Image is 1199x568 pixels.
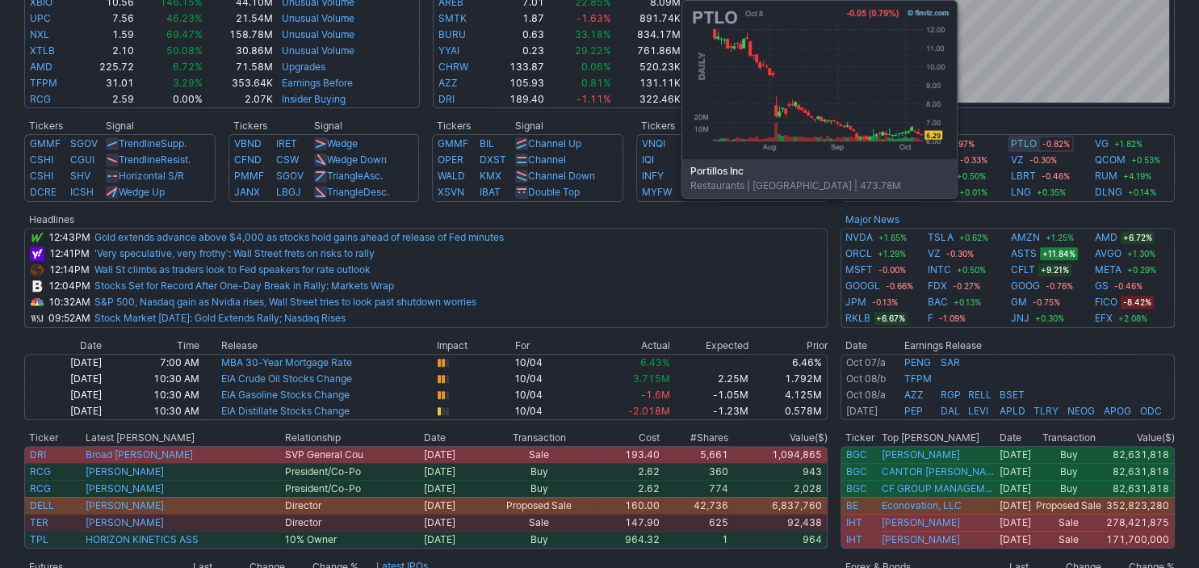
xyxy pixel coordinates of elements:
a: YYAI [438,44,459,57]
td: -1.23M [671,403,749,420]
a: EIA Distillate Stocks Change [221,405,350,417]
span: +2.08% [1116,312,1150,325]
a: TrendlineResist. [119,154,191,166]
td: 2.59 [78,91,135,108]
span: Asc. [363,170,383,182]
td: 7:00 AM [103,354,200,371]
td: 10:30 AM [103,371,200,387]
a: CF GROUP MANAGEMENT INC [882,482,996,495]
a: GOOGL [845,278,880,294]
span: +0.50% [954,170,988,183]
td: 10/04 [514,371,593,387]
a: MSFT [845,262,873,278]
span: -1.09% [937,312,968,325]
a: Unusual Volume [282,12,354,24]
span: +1.29% [875,247,908,260]
a: WALD [438,170,465,182]
a: Stock Market [DATE]: Gold Extends Rally; Nasdaq Rises [94,312,346,324]
td: 6.46% [749,354,828,371]
a: CSHI [30,154,53,166]
td: 158.78M [203,27,274,43]
td: 4.125M [749,387,828,403]
td: 12:43PM [45,228,94,246]
a: [PERSON_NAME] [86,465,164,478]
a: GS [1095,278,1109,294]
a: EIA Gasoline Stocks Change [221,389,350,401]
span: +0.14% [1126,186,1159,199]
td: 21.54M [203,11,274,27]
span: Trendline [119,154,161,166]
a: CSHI [30,170,53,182]
a: LBGJ [276,186,301,198]
a: MYFW [642,186,672,198]
a: 'Very speculative, very frothy': Wall Street frets on risks to rally [94,247,375,259]
span: 33.18% [574,28,610,40]
td: 12:04PM [45,278,94,294]
span: +1.30% [1125,247,1158,260]
a: F [928,310,933,326]
th: Ticker [841,430,881,446]
td: 834.17M [611,27,681,43]
th: Headlines [24,212,45,228]
a: VNQI [642,137,665,149]
span: +0.62% [957,231,991,244]
td: After Market Close [841,354,903,371]
a: AZZ [438,77,458,89]
td: 0.578M [749,403,828,420]
a: FDX [928,278,947,294]
span: +9.21% [1038,263,1071,276]
a: Unusual Volume [282,44,354,57]
span: 3.29% [173,77,203,89]
a: EW [680,186,694,198]
a: [PERSON_NAME] [86,499,164,511]
a: Double Top [528,186,580,198]
a: IHT [846,533,862,545]
a: LNG [1011,184,1031,200]
a: RELL [968,389,991,401]
th: Prior [749,338,828,354]
a: APLD [1000,405,1025,417]
th: Impact [436,338,514,354]
a: Broad [PERSON_NAME] [86,448,193,461]
th: Transaction [480,430,597,446]
a: DELL [30,499,54,511]
th: Cost [597,430,660,446]
span: +0.35% [1034,186,1068,199]
td: 891.74K [611,11,681,27]
td: [DATE] [24,403,103,420]
td: 131.11K [611,75,681,91]
td: Before Market Open [841,371,903,387]
td: 1.59 [78,27,135,43]
td: 520.23K [611,59,681,75]
a: Wedge [327,137,358,149]
div: Restaurants | [GEOGRAPHIC_DATA] | 473.78M [682,159,957,198]
td: [DATE] [24,371,103,387]
span: 0.81% [581,77,610,89]
a: GOOG [1011,278,1040,294]
a: JANX [234,186,260,198]
a: FICO [1095,294,1117,310]
a: CANTOR [PERSON_NAME] [882,465,996,478]
a: JNJ [1011,310,1029,326]
a: LBRT [1011,168,1036,184]
a: CFLT [1011,262,1035,278]
span: +0.53% [1129,154,1163,166]
td: 225.72 [78,59,135,75]
a: DLNG [1095,184,1122,200]
td: 09:52AM [45,310,94,328]
th: Tickers [636,118,715,134]
a: S&P 500, Nasdaq gain as Nvidia rises, Wall Street tries to look past shutdown worries [94,296,476,308]
a: ORCL [845,246,872,262]
a: BSET [1000,389,1025,401]
a: INTC [928,262,951,278]
th: Tickers [24,118,105,134]
a: Wedge Up [119,186,165,198]
td: 105.93 [488,75,545,91]
a: AZZ [904,389,924,401]
a: TLRY [1033,405,1059,417]
td: 12:14PM [45,262,94,278]
a: BE [846,499,858,511]
a: BGC [846,448,867,461]
span: +1.82% [1112,137,1145,150]
a: Insider Buying [282,93,346,105]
